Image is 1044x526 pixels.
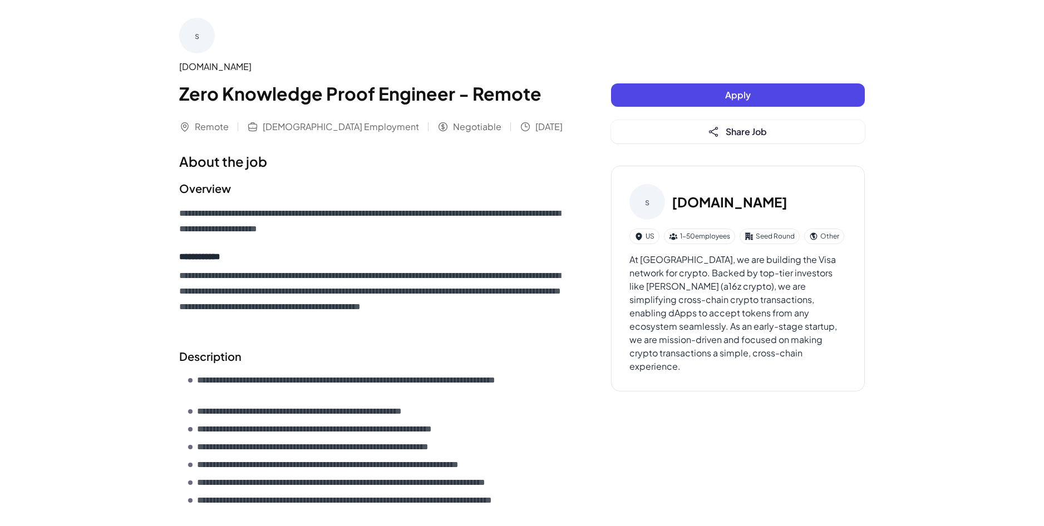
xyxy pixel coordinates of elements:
[179,151,567,171] h1: About the job
[179,80,567,107] h1: Zero Knowledge Proof Engineer - Remote
[672,192,787,212] h3: [DOMAIN_NAME]
[611,120,865,143] button: Share Job
[629,253,846,373] div: At [GEOGRAPHIC_DATA], we are building the Visa network for crypto. Backed by top-tier investors l...
[740,229,800,244] div: Seed Round
[535,120,563,133] span: [DATE]
[664,229,735,244] div: 1-50 employees
[179,180,567,197] h2: Overview
[629,229,659,244] div: US
[804,229,844,244] div: Other
[179,60,567,73] div: [DOMAIN_NAME]
[725,89,751,101] span: Apply
[629,184,665,220] div: s
[611,83,865,107] button: Apply
[263,120,419,133] span: [DEMOGRAPHIC_DATA] Employment
[453,120,501,133] span: Negotiable
[195,120,229,133] span: Remote
[179,348,567,365] h2: Description
[179,18,215,53] div: s
[726,126,767,137] span: Share Job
